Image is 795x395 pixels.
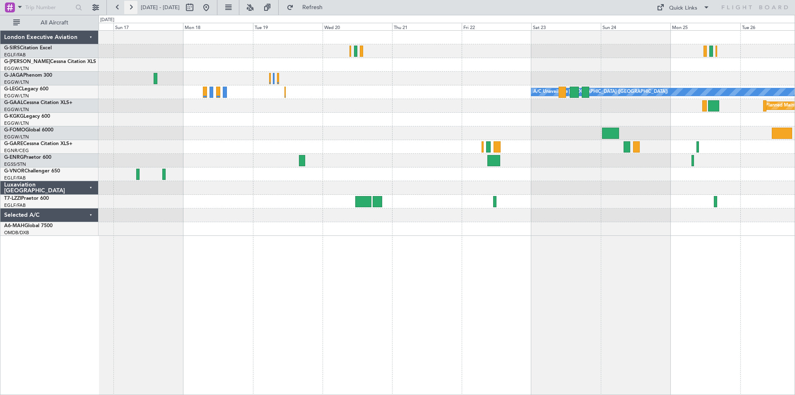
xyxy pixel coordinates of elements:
[141,4,180,11] span: [DATE] - [DATE]
[4,59,96,64] a: G-[PERSON_NAME]Cessna Citation XLS
[4,196,21,201] span: T7-LZZI
[22,20,87,26] span: All Aircraft
[4,141,23,146] span: G-GARE
[533,86,668,98] div: A/C Unavailable [GEOGRAPHIC_DATA] ([GEOGRAPHIC_DATA])
[4,114,50,119] a: G-KGKGLegacy 600
[4,46,20,51] span: G-SIRS
[4,52,26,58] a: EGLF/FAB
[4,148,29,154] a: EGNR/CEG
[253,23,323,30] div: Tue 19
[601,23,670,30] div: Sun 24
[4,169,60,174] a: G-VNORChallenger 650
[4,169,24,174] span: G-VNOR
[4,202,26,208] a: EGLF/FAB
[9,16,90,29] button: All Aircraft
[4,100,72,105] a: G-GAALCessna Citation XLS+
[4,161,26,167] a: EGSS/STN
[462,23,531,30] div: Fri 22
[4,87,22,92] span: G-LEGC
[4,120,29,126] a: EGGW/LTN
[4,59,50,64] span: G-[PERSON_NAME]
[4,175,26,181] a: EGLF/FAB
[295,5,330,10] span: Refresh
[4,141,72,146] a: G-GARECessna Citation XLS+
[4,65,29,72] a: EGGW/LTN
[4,223,53,228] a: A6-MAHGlobal 7500
[323,23,392,30] div: Wed 20
[392,23,462,30] div: Thu 21
[100,17,114,24] div: [DATE]
[4,93,29,99] a: EGGW/LTN
[4,155,51,160] a: G-ENRGPraetor 600
[283,1,332,14] button: Refresh
[113,23,183,30] div: Sun 17
[25,1,73,14] input: Trip Number
[4,230,29,236] a: OMDB/DXB
[4,46,52,51] a: G-SIRSCitation Excel
[4,114,24,119] span: G-KGKG
[4,79,29,85] a: EGGW/LTN
[653,1,714,14] button: Quick Links
[183,23,253,30] div: Mon 18
[4,196,49,201] a: T7-LZZIPraetor 600
[4,134,29,140] a: EGGW/LTN
[4,100,23,105] span: G-GAAL
[4,128,53,133] a: G-FOMOGlobal 6000
[531,23,601,30] div: Sat 23
[4,87,48,92] a: G-LEGCLegacy 600
[4,73,23,78] span: G-JAGA
[4,73,52,78] a: G-JAGAPhenom 300
[4,107,29,113] a: EGGW/LTN
[669,4,697,12] div: Quick Links
[4,155,24,160] span: G-ENRG
[4,128,25,133] span: G-FOMO
[4,223,24,228] span: A6-MAH
[670,23,740,30] div: Mon 25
